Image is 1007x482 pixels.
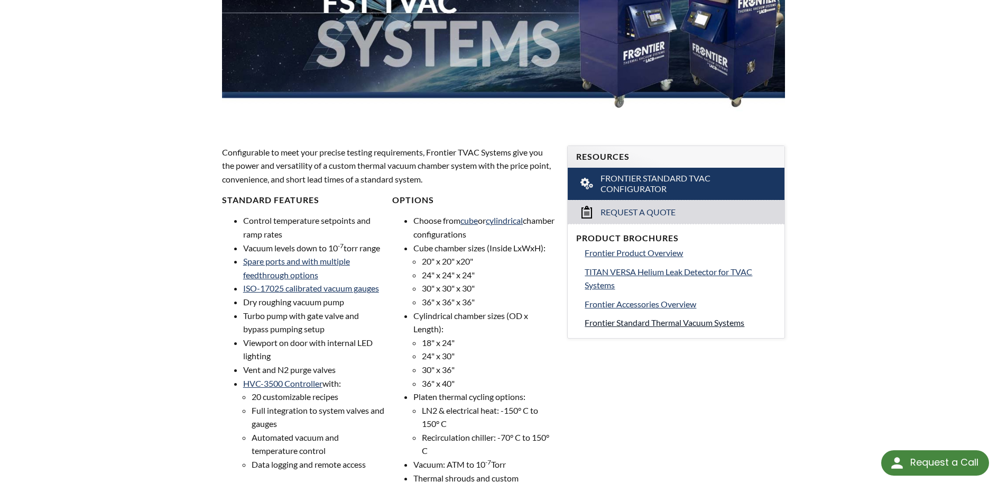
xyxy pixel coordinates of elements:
[600,207,676,218] span: Request a Quote
[910,450,978,475] div: Request a Call
[881,450,989,476] div: Request a Call
[460,215,478,225] a: cube
[422,295,555,309] li: 36" x 36" x 36"
[252,458,384,471] li: Data logging and remote access
[422,281,555,295] li: 30" x 30" x 30"
[576,233,776,244] h4: Product Brochures
[243,377,384,471] li: with:
[889,454,906,471] img: round button
[600,173,753,195] span: Frontier Standard TVAC Configurator
[585,248,683,258] span: Frontier Product Overview
[422,336,555,350] li: 18" x 24"
[252,390,384,404] li: 20 customizable recipes
[576,151,776,162] h4: Resources
[243,241,384,255] li: Vacuum levels down to 10 torr range
[243,256,350,280] a: Spare ports and with multiple feedthrough options
[585,265,776,292] a: TITAN VERSA Helium Leak Detector for TVAC Systems
[243,283,379,293] a: ISO-17025 calibrated vacuum gauges
[485,458,491,466] sup: -7
[252,404,384,431] li: Full integration to system valves and gauges
[243,309,384,336] li: Turbo pump with gate valve and bypass pumping setup
[243,214,384,241] li: Control temperature setpoints and ramp rates
[243,336,384,363] li: Viewport on door with internal LED lighting
[243,295,384,309] li: Dry roughing vacuum pump
[585,267,752,290] span: TITAN VERSA Helium Leak Detector for TVAC Systems
[392,195,555,206] h4: Options
[413,214,555,241] li: Choose from or chamber configurations
[585,317,744,328] span: Frontier Standard Thermal Vacuum Systems
[422,268,555,282] li: 24" x 24" x 24"
[568,200,784,224] a: Request a Quote
[338,242,344,250] sup: -7
[585,297,776,311] a: Frontier Accessories Overview
[243,363,384,377] li: Vent and N2 purge valves
[585,299,696,309] span: Frontier Accessories Overview
[585,246,776,260] a: Frontier Product Overview
[422,363,555,377] li: 30" x 36"
[413,390,555,458] li: Platen thermal cycling options:
[422,377,555,390] li: 36" x 40"
[252,431,384,458] li: Automated vacuum and temperature control
[222,145,555,186] p: Configurable to meet your precise testing requirements, Frontier TVAC Systems give you the power ...
[422,431,555,458] li: Recirculation chiller: -70° C to 150° C
[413,241,555,309] li: Cube chamber sizes (Inside LxWxH):
[243,378,322,388] a: HVC-3500 Controller
[568,168,784,201] a: Frontier Standard TVAC Configurator
[413,309,555,390] li: Cylindrical chamber sizes (OD x Length):
[486,215,523,225] a: cylindrical
[413,458,555,471] li: Vacuum: ATM to 10 Torr
[422,349,555,363] li: 24" x 30"
[585,316,776,330] a: Frontier Standard Thermal Vacuum Systems
[422,404,555,431] li: LN2 & electrical heat: -150° C to 150° C
[222,195,384,206] h4: Standard Features
[422,254,555,268] li: 20" x 20" x20"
